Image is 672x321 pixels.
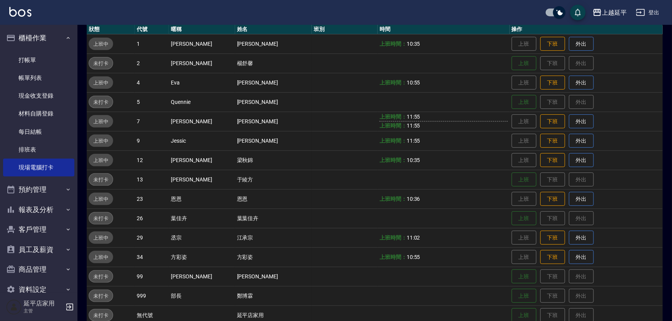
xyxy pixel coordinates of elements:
span: 上班中 [89,79,113,87]
span: 未打卡 [89,176,113,184]
b: 上班時間： [380,235,407,241]
span: 未打卡 [89,273,113,281]
span: 未打卡 [89,311,113,319]
button: 外出 [569,192,594,206]
button: 下班 [540,192,565,206]
button: 下班 [540,76,565,90]
td: [PERSON_NAME] [235,73,312,92]
button: 外出 [569,153,594,167]
td: 丞宗 [169,228,235,247]
span: 10:35 [407,157,420,163]
th: 代號 [135,24,169,35]
th: 狀態 [87,24,135,35]
th: 時間 [378,24,510,35]
button: 外出 [569,250,594,264]
a: 每日結帳 [3,123,74,141]
span: 10:55 [407,79,420,86]
td: 12 [135,150,169,170]
button: 資料設定 [3,280,74,300]
button: 外出 [569,114,594,129]
span: 上班中 [89,40,113,48]
h5: 延平店家用 [24,300,63,307]
button: save [570,5,586,20]
span: 11:55 [407,138,420,144]
span: 10:55 [407,254,420,260]
div: 上越延平 [602,8,627,17]
button: 下班 [540,250,565,264]
span: 上班中 [89,195,113,203]
th: 暱稱 [169,24,235,35]
button: 報表及分析 [3,200,74,220]
button: 上班 [512,95,536,109]
td: 葉葉佳卉 [235,209,312,228]
td: 2 [135,53,169,73]
span: 上班中 [89,117,113,126]
td: 部長 [169,286,235,305]
button: 員工及薪資 [3,240,74,260]
span: 11:55 [407,123,420,129]
span: 上班中 [89,156,113,164]
span: 上班中 [89,253,113,261]
span: 11:02 [407,235,420,241]
td: [PERSON_NAME] [235,92,312,112]
td: [PERSON_NAME] [235,34,312,53]
th: 操作 [510,24,663,35]
button: 登出 [633,5,663,20]
button: 外出 [569,37,594,51]
td: [PERSON_NAME] [169,267,235,286]
button: 預約管理 [3,179,74,200]
span: 未打卡 [89,98,113,106]
button: 下班 [540,37,565,51]
b: 上班時間： [380,254,407,260]
td: 23 [135,189,169,209]
td: 恩恩 [235,189,312,209]
td: 方彩姿 [235,247,312,267]
td: 葉佳卉 [169,209,235,228]
button: 外出 [569,231,594,245]
span: 未打卡 [89,292,113,300]
td: Eva [169,73,235,92]
td: 13 [135,170,169,189]
td: [PERSON_NAME] [235,112,312,131]
button: 上班 [512,56,536,71]
span: 未打卡 [89,59,113,67]
button: 下班 [540,114,565,129]
td: Jessic [169,131,235,150]
span: 10:36 [407,196,420,202]
span: 11:55 [407,114,420,120]
b: 上班時間： [380,114,407,120]
th: 班別 [312,24,378,35]
button: 櫃檯作業 [3,28,74,48]
td: 5 [135,92,169,112]
img: Person [6,299,22,315]
td: [PERSON_NAME] [169,150,235,170]
td: 29 [135,228,169,247]
a: 材料自購登錄 [3,105,74,123]
button: 外出 [569,134,594,148]
p: 主管 [24,307,63,314]
img: Logo [9,7,31,17]
td: 恩恩 [169,189,235,209]
button: 上越延平 [590,5,630,21]
b: 上班時間： [380,157,407,163]
td: Quennie [169,92,235,112]
td: 4 [135,73,169,92]
td: 江承宗 [235,228,312,247]
button: 上班 [512,269,536,284]
button: 外出 [569,76,594,90]
td: 方彩姿 [169,247,235,267]
td: [PERSON_NAME] [235,131,312,150]
th: 姓名 [235,24,312,35]
span: 10:35 [407,41,420,47]
button: 上班 [512,173,536,187]
td: [PERSON_NAME] [169,170,235,189]
td: [PERSON_NAME] [235,267,312,286]
button: 商品管理 [3,259,74,280]
td: 99 [135,267,169,286]
button: 上班 [512,289,536,303]
a: 現金收支登錄 [3,87,74,105]
b: 上班時間： [380,138,407,144]
td: [PERSON_NAME] [169,112,235,131]
button: 下班 [540,153,565,167]
a: 帳單列表 [3,69,74,87]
